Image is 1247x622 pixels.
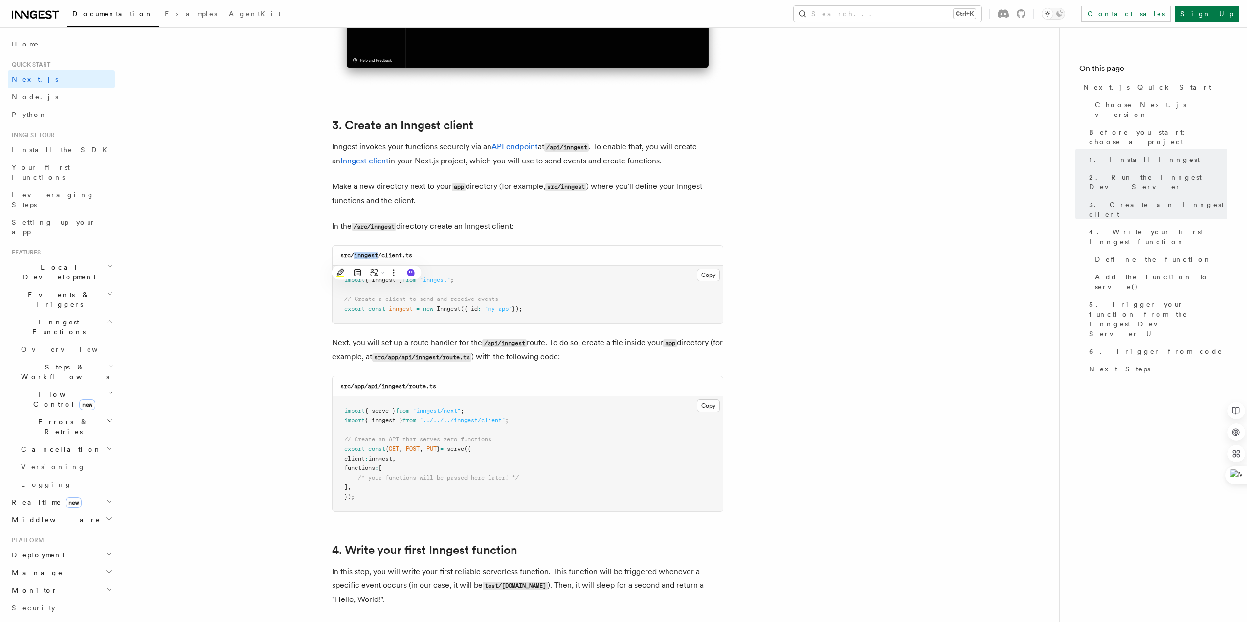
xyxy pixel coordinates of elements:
span: Examples [165,10,217,18]
span: { Inngest } [365,276,402,283]
span: , [392,455,396,462]
a: Node.js [8,88,115,106]
a: Logging [17,476,115,493]
span: export [344,305,365,312]
span: 5. Trigger your function from the Inngest Dev Server UI [1089,299,1227,339]
button: Middleware [8,511,115,529]
span: from [402,276,416,283]
a: 4. Write your first Inngest function [332,543,517,557]
span: export [344,445,365,452]
code: src/inngest/client.ts [340,252,412,259]
span: // Create an API that serves zero functions [344,436,491,443]
span: import [344,417,365,424]
span: Monitor [8,585,58,595]
div: Inngest Functions [8,341,115,493]
span: { serve } [365,407,396,414]
span: Logging [21,481,72,488]
code: src/app/api/inngest/route.ts [340,383,436,390]
button: Cancellation [17,440,115,458]
span: /* your functions will be passed here later! */ [358,474,519,481]
span: new [423,305,433,312]
span: import [344,276,365,283]
span: 2. Run the Inngest Dev Server [1089,172,1227,192]
span: : [478,305,481,312]
span: new [79,399,95,410]
a: 4. Write your first Inngest function [1085,223,1227,251]
a: Install the SDK [8,141,115,159]
span: Setting up your app [12,218,96,236]
a: Versioning [17,458,115,476]
span: Install the SDK [12,146,113,154]
span: Errors & Retries [17,417,106,437]
span: Before you start: choose a project [1089,127,1227,147]
button: Manage [8,564,115,581]
code: /src/inngest [352,223,396,231]
a: Your first Functions [8,159,115,186]
p: Inngest invokes your functions securely via an at . To enable that, you will create an in your Ne... [332,140,723,168]
span: Inngest [437,305,461,312]
button: Events & Triggers [8,286,115,313]
a: 2. Run the Inngest Dev Server [1085,168,1227,196]
span: Inngest Functions [8,317,106,337]
span: const [368,445,385,452]
a: 6. Trigger from code [1085,343,1227,360]
span: 3. Create an Inngest client [1089,200,1227,219]
button: Monitor [8,581,115,599]
a: Setting up your app [8,213,115,241]
span: 1. Install Inngest [1089,155,1200,164]
p: Next, you will set up a route handler for the route. To do so, create a file inside your director... [332,336,723,364]
span: Choose Next.js version [1095,100,1227,119]
span: { inngest } [365,417,402,424]
span: serve [447,445,464,452]
span: // Create a client to send and receive events [344,296,498,302]
span: AgentKit [229,10,281,18]
a: Examples [159,3,223,26]
span: ({ id [461,305,478,312]
code: /api/inngest [544,143,589,152]
span: functions [344,464,375,471]
p: Make a new directory next to your directory (for example, ) where you'll define your Inngest func... [332,180,723,207]
span: Events & Triggers [8,290,107,309]
span: }); [512,305,522,312]
span: ] [344,484,348,490]
a: Choose Next.js version [1091,96,1227,123]
span: Cancellation [17,444,102,454]
code: /api/inngest [482,339,527,347]
span: = [416,305,420,312]
a: Contact sales [1081,6,1171,22]
span: Steps & Workflows [17,362,109,382]
span: [ [379,464,382,471]
span: "my-app" [485,305,512,312]
span: : [375,464,379,471]
button: Search...Ctrl+K [794,6,981,22]
a: Next.js [8,70,115,88]
a: Before you start: choose a project [1085,123,1227,151]
a: Documentation [67,3,159,27]
a: Python [8,106,115,123]
a: 3. Create an Inngest client [332,118,473,132]
span: Python [12,111,47,118]
a: Next.js Quick Start [1079,78,1227,96]
span: import [344,407,365,414]
span: } [437,445,440,452]
code: src/inngest [545,183,586,191]
button: Flow Controlnew [17,386,115,413]
code: src/app/api/inngest/route.ts [372,353,471,362]
span: Add the function to serve() [1095,272,1227,292]
span: Next.js [12,75,58,83]
span: Node.js [12,93,58,101]
a: Inngest client [340,156,389,165]
a: Leveraging Steps [8,186,115,213]
a: Add the function to serve() [1091,268,1227,296]
span: POST [406,445,420,452]
span: 4. Write your first Inngest function [1089,227,1227,247]
span: ({ [464,445,471,452]
a: 3. Create an Inngest client [1085,196,1227,223]
span: GET [389,445,399,452]
span: Versioning [21,463,86,471]
span: Local Development [8,262,107,282]
p: In this step, you will write your first reliable serverless function. This function will be trigg... [332,565,723,606]
span: client [344,455,365,462]
h4: On this page [1079,63,1227,78]
span: ; [505,417,509,424]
